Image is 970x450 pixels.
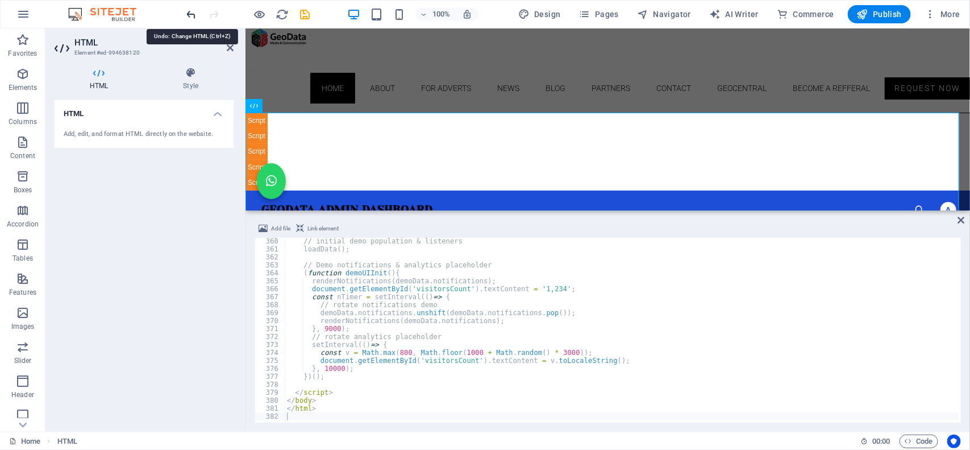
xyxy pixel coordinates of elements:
div: 365 [255,277,286,285]
div: 378 [255,381,286,389]
i: On resize automatically adjust zoom level to fit chosen device. [462,9,472,19]
div: 379 [255,389,286,397]
div: 369 [255,309,286,317]
div: 381 [255,404,286,412]
div: 364 [255,269,286,277]
span: Publish [857,9,902,20]
span: Add file [271,222,290,236]
h4: HTML [55,100,234,121]
button: 100% [415,7,456,21]
div: 370 [255,317,286,325]
h4: Style [148,67,234,91]
p: Accordion [7,220,39,229]
h6: 100% [432,7,451,21]
div: 366 [255,285,286,293]
div: 363 [255,261,286,269]
h6: Session time [860,435,890,448]
p: Header [11,390,34,399]
p: Boxes [14,185,32,195]
div: 368 [255,301,286,309]
nav: breadcrumb [57,435,77,448]
span: Navigator [637,9,691,20]
div: 377 [255,373,286,381]
span: Link element [307,222,339,236]
div: 371 [255,325,286,333]
button: undo [185,7,198,21]
button: Code [900,435,938,448]
button: Add file [257,222,292,236]
button: Usercentrics [947,435,961,448]
p: Elements [9,83,38,92]
div: Add, edit, and format HTML directly on the website. [64,130,224,139]
button: Navigator [632,5,696,23]
button: More [920,5,965,23]
div: 382 [255,412,286,420]
span: Commerce [777,9,834,20]
span: Design [518,9,561,20]
div: Design (Ctrl+Alt+Y) [514,5,565,23]
div: 375 [255,357,286,365]
button: Commerce [772,5,839,23]
button: save [298,7,312,21]
button: Pages [574,5,623,23]
p: Slider [14,356,32,365]
div: 374 [255,349,286,357]
h2: HTML [74,38,234,48]
div: 376 [255,365,286,373]
h4: HTML [55,67,148,91]
button: AI Writer [705,5,763,23]
div: 361 [255,245,286,253]
div: 362 [255,253,286,261]
button: Publish [848,5,911,23]
i: Reload page [276,8,289,21]
button: Design [514,5,565,23]
span: More [925,9,960,20]
div: 373 [255,341,286,349]
p: Images [11,322,35,331]
span: Pages [579,9,619,20]
img: Editor Logo [65,7,151,21]
span: 00 00 [872,435,890,448]
div: 372 [255,333,286,341]
div: 380 [255,397,286,404]
p: Favorites [8,49,37,58]
span: Click to select. Double-click to edit [57,435,77,448]
span: Code [905,435,933,448]
p: Tables [13,254,33,263]
div: 360 [255,237,286,245]
p: Features [9,288,36,297]
a: Click to cancel selection. Double-click to open Pages [9,435,40,448]
p: Columns [9,117,37,126]
button: reload [276,7,289,21]
button: Link element [294,222,340,236]
h3: Element #ed-994638120 [74,48,211,58]
div: 367 [255,293,286,301]
span: : [880,437,882,445]
i: Save (Ctrl+S) [299,8,312,21]
span: AI Writer [709,9,759,20]
p: Content [10,151,35,160]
